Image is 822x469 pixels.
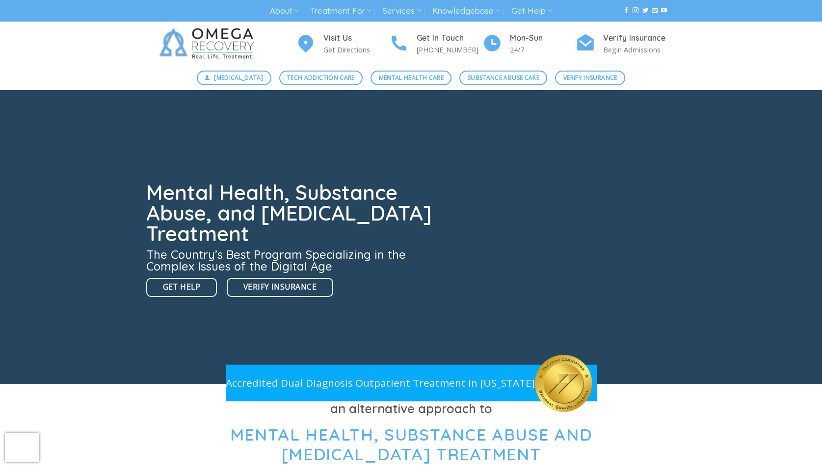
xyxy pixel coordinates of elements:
[468,73,539,82] span: Substance Abuse Care
[146,248,438,272] h3: The Country’s Best Program Specializing in the Complex Issues of the Digital Age
[287,73,355,82] span: Tech Addiction Care
[197,71,271,85] a: [MEDICAL_DATA]
[323,44,389,55] p: Get Directions
[642,7,648,14] a: Follow on Twitter
[146,182,438,244] h1: Mental Health, Substance Abuse, and [MEDICAL_DATA] Treatment
[296,32,389,56] a: Visit Us Get Directions
[379,73,444,82] span: Mental Health Care
[214,73,263,82] span: [MEDICAL_DATA]
[146,278,217,297] a: Get Help
[623,7,629,14] a: Follow on Facebook
[563,73,617,82] span: Verify Insurance
[459,71,547,85] a: Substance Abuse Care
[432,2,500,20] a: Knowledgebase
[270,2,299,20] a: About
[417,32,482,45] h4: Get In Touch
[163,281,201,293] span: Get Help
[417,44,482,55] p: [PHONE_NUMBER]
[652,7,658,14] a: Send us an email
[323,32,389,45] h4: Visit Us
[310,2,371,20] a: Treatment For
[243,281,317,293] span: Verify Insurance
[227,278,333,297] a: Verify Insurance
[510,44,576,55] p: 24/7
[555,71,625,85] a: Verify Insurance
[603,44,669,55] p: Begin Admissions
[661,7,667,14] a: Follow on YouTube
[382,2,421,20] a: Services
[154,22,264,66] img: Omega Recovery
[226,375,535,391] p: Accredited Dual Diagnosis Outpatient Treatment in [US_STATE]
[230,424,592,465] span: Mental Health, Substance Abuse and [MEDICAL_DATA] Treatment
[389,32,482,56] a: Get In Touch [PHONE_NUMBER]
[576,32,669,56] a: Verify Insurance Begin Admissions
[511,2,552,20] a: Get Help
[603,32,669,45] h4: Verify Insurance
[279,71,363,85] a: Tech Addiction Care
[633,7,638,14] a: Follow on Instagram
[154,399,669,419] h3: an alternative approach to
[371,71,451,85] a: Mental Health Care
[510,32,576,45] h4: Mon-Sun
